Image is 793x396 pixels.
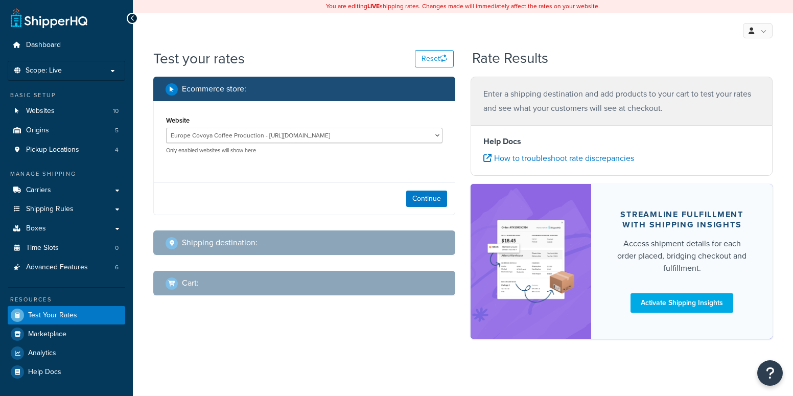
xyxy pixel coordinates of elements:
a: Shipping Rules [8,200,125,219]
button: Open Resource Center [757,360,783,386]
a: Activate Shipping Insights [631,293,733,313]
li: Origins [8,121,125,140]
li: Pickup Locations [8,141,125,159]
span: Dashboard [26,41,61,50]
a: How to troubleshoot rate discrepancies [483,152,634,164]
div: Resources [8,295,125,304]
a: Pickup Locations4 [8,141,125,159]
span: Scope: Live [26,66,62,75]
button: Continue [406,191,447,207]
a: Analytics [8,344,125,362]
span: 4 [115,146,119,154]
span: Test Your Rates [28,311,77,320]
a: Boxes [8,219,125,238]
span: 10 [113,107,119,115]
span: Analytics [28,349,56,358]
span: 0 [115,244,119,252]
h2: Rate Results [472,51,548,66]
p: Only enabled websites will show here [166,147,442,154]
a: Carriers [8,181,125,200]
div: Streamline Fulfillment with Shipping Insights [616,209,748,230]
span: Origins [26,126,49,135]
span: 5 [115,126,119,135]
a: Origins5 [8,121,125,140]
a: Test Your Rates [8,306,125,324]
h4: Help Docs [483,135,760,148]
span: Shipping Rules [26,205,74,214]
span: Pickup Locations [26,146,79,154]
span: Marketplace [28,330,66,339]
h2: Cart : [182,278,199,288]
span: Advanced Features [26,263,88,272]
button: Reset [415,50,454,67]
span: Boxes [26,224,46,233]
div: Basic Setup [8,91,125,100]
a: Help Docs [8,363,125,381]
p: Enter a shipping destination and add products to your cart to test your rates and see what your c... [483,87,760,115]
span: Carriers [26,186,51,195]
h1: Test your rates [153,49,245,68]
img: feature-image-si-e24932ea9b9fcd0ff835db86be1ff8d589347e8876e1638d903ea230a36726be.png [486,199,576,323]
div: Access shipment details for each order placed, bridging checkout and fulfillment. [616,238,748,274]
b: LIVE [367,2,380,11]
li: Advanced Features [8,258,125,277]
a: Advanced Features6 [8,258,125,277]
span: Websites [26,107,55,115]
h2: Ecommerce store : [182,84,246,94]
a: Dashboard [8,36,125,55]
span: Help Docs [28,368,61,377]
a: Time Slots0 [8,239,125,258]
a: Marketplace [8,325,125,343]
span: 6 [115,263,119,272]
div: Manage Shipping [8,170,125,178]
h2: Shipping destination : [182,238,258,247]
span: Time Slots [26,244,59,252]
label: Website [166,117,190,124]
a: Websites10 [8,102,125,121]
li: Websites [8,102,125,121]
li: Time Slots [8,239,125,258]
